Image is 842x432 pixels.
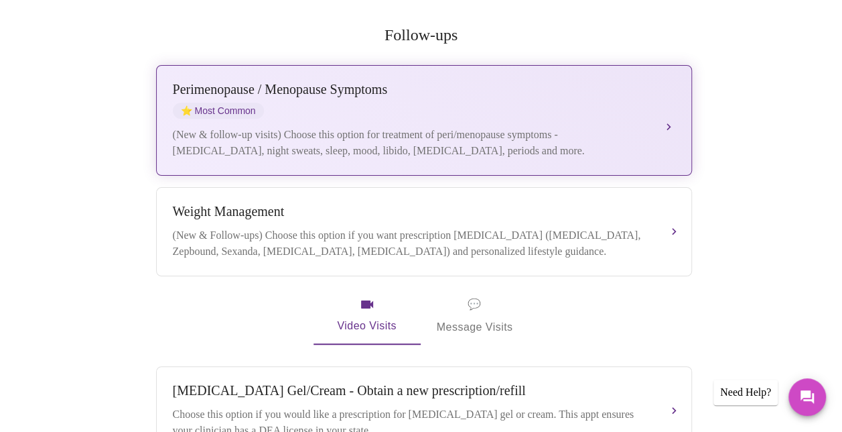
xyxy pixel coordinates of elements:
[330,296,405,335] span: Video Visits
[173,82,648,97] div: Perimenopause / Menopause Symptoms
[156,65,692,176] button: Perimenopause / Menopause SymptomsstarMost Common(New & follow-up visits) Choose this option for ...
[173,103,264,119] span: Most Common
[153,26,689,44] h2: Follow-ups
[713,380,778,405] div: Need Help?
[468,295,481,314] span: message
[173,227,648,260] div: (New & Follow-ups) Choose this option if you want prescription [MEDICAL_DATA] ([MEDICAL_DATA], Ze...
[181,105,192,116] span: star
[156,187,692,276] button: Weight Management(New & Follow-ups) Choose this option if you want prescription [MEDICAL_DATA] ([...
[788,378,826,416] button: Messages
[173,127,648,159] div: (New & follow-up visits) Choose this option for treatment of peri/menopause symptoms - [MEDICAL_D...
[173,204,648,219] div: Weight Management
[437,295,513,337] span: Message Visits
[173,383,648,398] div: [MEDICAL_DATA] Gel/Cream - Obtain a new prescription/refill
